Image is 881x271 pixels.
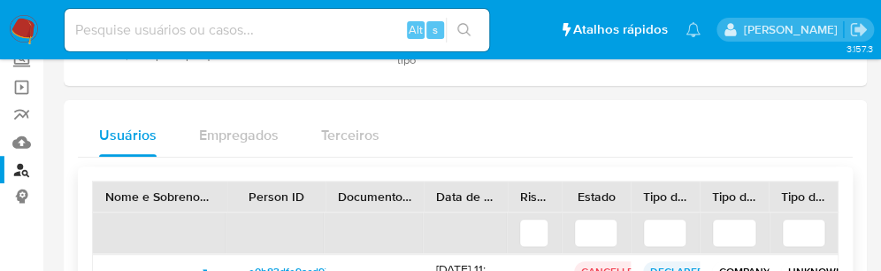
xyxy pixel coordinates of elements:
button: search-icon [446,18,482,43]
span: Atalhos rápidos [573,20,668,39]
span: 3.157.3 [846,42,872,56]
span: s [433,21,438,38]
span: Alt [409,21,423,38]
input: Pesquise usuários ou casos... [65,19,489,42]
p: laisa.felismino@mercadolivre.com [743,21,843,38]
a: Notificações [686,22,701,37]
a: Sair [849,20,868,39]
